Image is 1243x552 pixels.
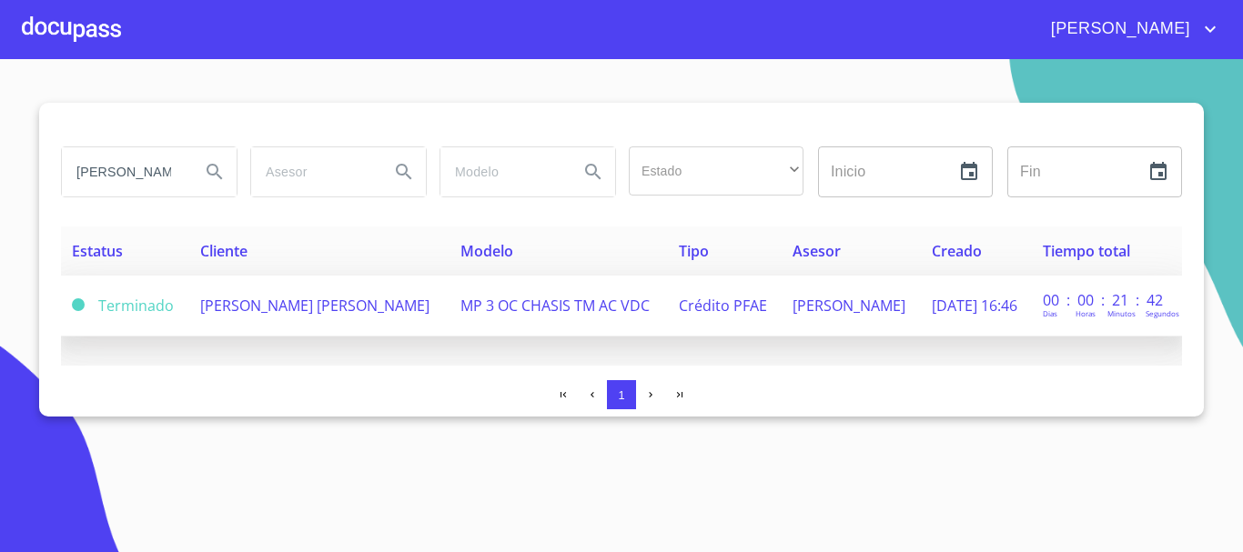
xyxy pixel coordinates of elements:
button: 1 [607,380,636,409]
span: [DATE] 16:46 [932,296,1017,316]
input: search [251,147,375,196]
span: 1 [618,388,624,402]
span: Creado [932,241,982,261]
p: Minutos [1107,308,1136,318]
span: [PERSON_NAME] [793,296,905,316]
span: Modelo [460,241,513,261]
button: Search [571,150,615,194]
span: Terminado [98,296,174,316]
span: Terminado [72,298,85,311]
span: Asesor [793,241,841,261]
span: Crédito PFAE [679,296,767,316]
input: search [440,147,564,196]
button: Search [382,150,426,194]
p: 00 : 00 : 21 : 42 [1043,290,1166,310]
span: MP 3 OC CHASIS TM AC VDC [460,296,650,316]
span: Tiempo total [1043,241,1130,261]
span: Tipo [679,241,709,261]
p: Horas [1076,308,1096,318]
input: search [62,147,186,196]
button: account of current user [1037,15,1221,44]
div: ​ [629,146,803,196]
span: Estatus [72,241,123,261]
span: [PERSON_NAME] [PERSON_NAME] [200,296,429,316]
span: Cliente [200,241,248,261]
button: Search [193,150,237,194]
span: [PERSON_NAME] [1037,15,1199,44]
p: Segundos [1146,308,1179,318]
p: Dias [1043,308,1057,318]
